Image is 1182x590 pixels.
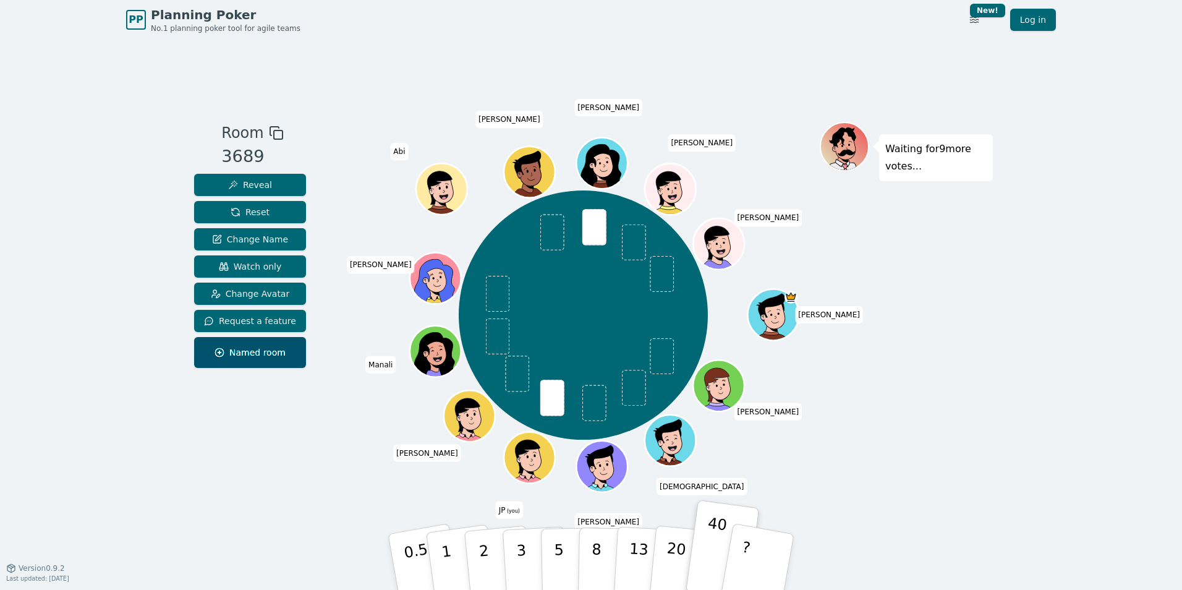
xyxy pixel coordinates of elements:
[194,174,306,196] button: Reveal
[231,206,270,218] span: Reset
[194,201,306,223] button: Reset
[734,209,802,226] span: Click to change your name
[574,99,642,116] span: Click to change your name
[215,346,286,359] span: Named room
[700,515,728,583] p: 40
[734,403,802,421] span: Click to change your name
[194,255,306,278] button: Watch only
[668,134,736,152] span: Click to change your name
[393,445,461,462] span: Click to change your name
[347,256,415,273] span: Click to change your name
[365,356,396,374] span: Click to change your name
[194,228,306,250] button: Change Name
[505,508,520,514] span: (you)
[211,288,290,300] span: Change Avatar
[194,283,306,305] button: Change Avatar
[496,502,523,519] span: Click to change your name
[228,179,272,191] span: Reveal
[219,260,282,273] span: Watch only
[6,575,69,582] span: Last updated: [DATE]
[970,4,1005,17] div: New!
[885,140,987,175] p: Waiting for 9 more votes...
[126,6,300,33] a: PPPlanning PokerNo.1 planning poker tool for agile teams
[151,6,300,24] span: Planning Poker
[795,306,863,323] span: Click to change your name
[963,9,985,31] button: New!
[657,478,747,495] span: Click to change your name
[194,337,306,368] button: Named room
[390,143,408,160] span: Click to change your name
[151,24,300,33] span: No.1 planning poker tool for agile teams
[129,12,143,27] span: PP
[194,310,306,332] button: Request a feature
[19,563,65,573] span: Version 0.9.2
[505,434,553,482] button: Click to change your avatar
[1010,9,1056,31] a: Log in
[221,122,263,144] span: Room
[574,513,642,531] span: Click to change your name
[475,111,543,128] span: Click to change your name
[6,563,65,573] button: Version0.9.2
[221,144,283,169] div: 3689
[784,291,797,304] span: Dan is the host
[204,315,296,327] span: Request a feature
[212,233,288,246] span: Change Name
